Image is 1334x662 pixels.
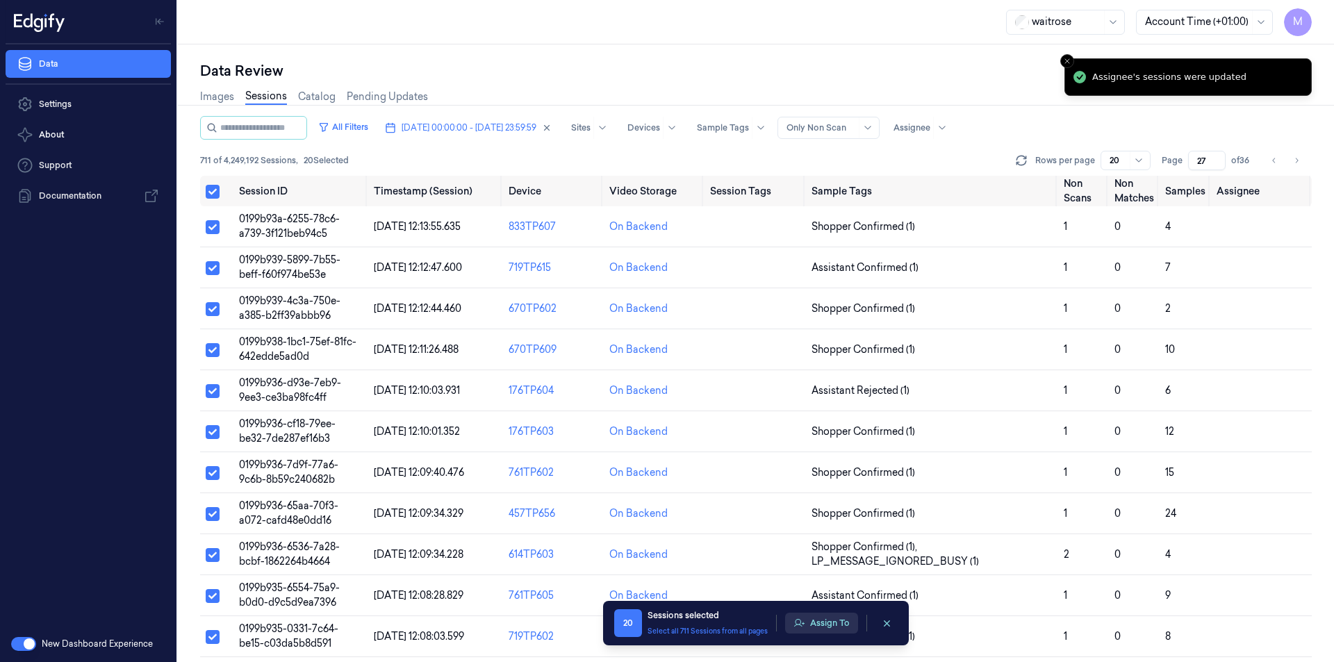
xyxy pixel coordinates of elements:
[239,540,340,568] span: 0199b936-6536-7a28-bcbf-1862264b4664
[812,588,919,603] span: Assistant Confirmed (1)
[313,116,374,138] button: All Filters
[1165,589,1171,602] span: 9
[1109,176,1160,206] th: Non Matches
[6,182,171,210] a: Documentation
[149,10,171,33] button: Toggle Navigation
[374,384,460,397] span: [DATE] 12:10:03.931
[1160,176,1211,206] th: Samples
[374,630,464,643] span: [DATE] 12:08:03.599
[705,176,805,206] th: Session Tags
[509,465,598,480] div: 761TP602
[374,425,460,438] span: [DATE] 12:10:01.352
[1060,54,1074,68] button: Close toast
[1064,384,1067,397] span: 1
[374,343,459,356] span: [DATE] 12:11:26.488
[206,220,220,234] button: Select row
[1165,384,1171,397] span: 6
[1064,425,1067,438] span: 1
[1114,548,1121,561] span: 0
[509,301,598,316] div: 670TP602
[379,117,557,139] button: [DATE] 00:00:00 - [DATE] 23:59:59
[239,499,338,527] span: 0199b936-65aa-70f3-a072-cafd48e0dd16
[812,220,915,234] span: Shopper Confirmed (1)
[812,465,915,480] span: Shopper Confirmed (1)
[1092,70,1246,84] div: Assignee's sessions were updated
[374,548,463,561] span: [DATE] 12:09:34.228
[1165,548,1171,561] span: 4
[200,90,234,104] a: Images
[239,622,338,649] span: 0199b935-0331-7c64-be15-c03da5b8d591
[1064,630,1067,643] span: 1
[812,383,909,398] span: Assistant Rejected (1)
[239,376,341,404] span: 0199b936-d93e-7eb9-9ee3-ce3ba98fc4ff
[1114,384,1121,397] span: 0
[1114,343,1121,356] span: 0
[609,342,668,357] div: On Backend
[1114,507,1121,520] span: 0
[604,176,705,206] th: Video Storage
[1114,302,1121,315] span: 0
[875,612,898,634] button: clearSelection
[509,342,598,357] div: 670TP609
[609,424,668,439] div: On Backend
[206,507,220,521] button: Select row
[6,50,171,78] a: Data
[239,336,356,363] span: 0199b938-1bc1-75ef-81fc-642edde5ad0d
[614,609,642,637] span: 20
[609,260,668,275] div: On Backend
[347,90,428,104] a: Pending Updates
[609,383,668,398] div: On Backend
[812,506,915,521] span: Shopper Confirmed (1)
[648,626,768,636] button: Select all 711 Sessions from all pages
[239,458,338,486] span: 0199b936-7d9f-77a6-9c6b-8b59c240682b
[6,121,171,149] button: About
[1165,630,1171,643] span: 8
[1165,466,1174,479] span: 15
[1064,548,1069,561] span: 2
[206,185,220,199] button: Select all
[206,630,220,644] button: Select row
[1064,589,1067,602] span: 1
[1162,154,1183,167] span: Page
[374,302,461,315] span: [DATE] 12:12:44.460
[1165,261,1171,274] span: 7
[239,581,340,609] span: 0199b935-6554-75a9-b0d0-d9c5d9ea7396
[1165,220,1171,233] span: 4
[200,154,298,167] span: 711 of 4,249,192 Sessions ,
[206,302,220,316] button: Select row
[368,176,503,206] th: Timestamp (Session)
[509,629,598,644] div: 719TP602
[509,506,598,521] div: 457TP656
[1064,220,1067,233] span: 1
[1165,343,1175,356] span: 10
[1265,151,1284,170] button: Go to previous page
[206,548,220,562] button: Select row
[1064,507,1067,520] span: 1
[233,176,368,206] th: Session ID
[374,589,463,602] span: [DATE] 12:08:28.829
[509,220,598,234] div: 833TP607
[1211,176,1312,206] th: Assignee
[1114,261,1121,274] span: 0
[648,609,768,622] div: Sessions selected
[609,465,668,480] div: On Backend
[1064,302,1067,315] span: 1
[1165,302,1171,315] span: 2
[1114,466,1121,479] span: 0
[206,425,220,439] button: Select row
[1231,154,1253,167] span: of 36
[1114,220,1121,233] span: 0
[200,61,1312,81] div: Data Review
[1165,507,1176,520] span: 24
[1114,589,1121,602] span: 0
[374,507,463,520] span: [DATE] 12:09:34.329
[503,176,604,206] th: Device
[1165,425,1174,438] span: 12
[374,220,461,233] span: [DATE] 12:13:55.635
[206,589,220,603] button: Select row
[6,151,171,179] a: Support
[806,176,1058,206] th: Sample Tags
[374,261,462,274] span: [DATE] 12:12:47.600
[402,122,536,134] span: [DATE] 00:00:00 - [DATE] 23:59:59
[1064,261,1067,274] span: 1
